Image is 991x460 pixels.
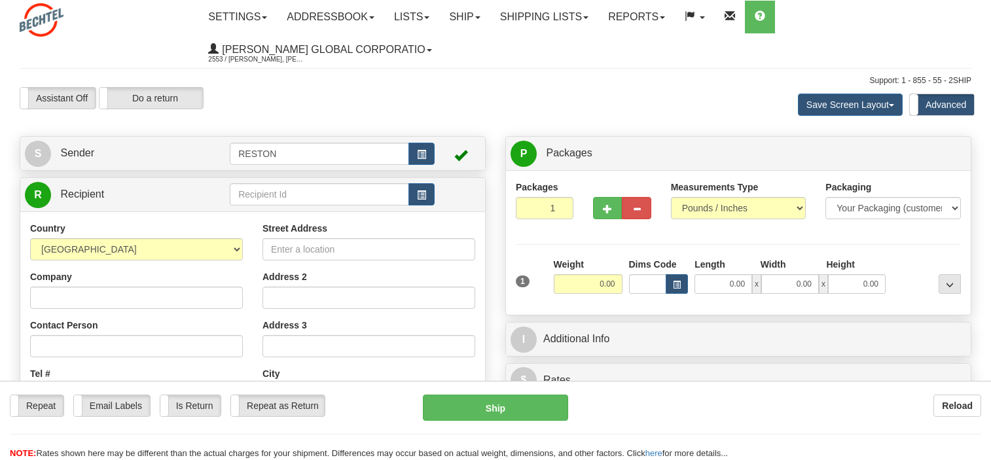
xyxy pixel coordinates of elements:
span: 2553 / [PERSON_NAME], [PERSON_NAME] [208,53,306,66]
a: Ship [439,1,490,33]
a: P Packages [511,140,966,167]
div: Support: 1 - 855 - 55 - 2SHIP [20,75,971,86]
label: Packaging [825,181,871,194]
a: here [645,448,662,458]
b: Reload [942,400,973,411]
a: Shipping lists [490,1,598,33]
input: Recipient Id [230,183,409,205]
a: IAdditional Info [511,326,966,353]
span: R [25,182,51,208]
label: Packages [516,181,558,194]
label: Repeat as Return [231,395,325,416]
label: Is Return [160,395,221,416]
label: Assistant Off [20,88,96,109]
a: Lists [384,1,439,33]
label: Company [30,270,72,283]
label: Email Labels [74,395,150,416]
span: I [511,327,537,353]
span: Sender [60,147,94,158]
label: Repeat [10,395,63,416]
label: Height [826,258,855,271]
label: Address 2 [262,270,307,283]
a: $Rates [511,367,966,394]
img: logo2553.jpg [20,3,63,37]
label: Measurements Type [671,181,759,194]
a: Addressbook [277,1,384,33]
label: Length [694,258,725,271]
label: City [262,367,279,380]
span: NOTE: [10,448,36,458]
label: Weight [554,258,584,271]
div: ... [939,274,961,294]
a: Reports [598,1,675,33]
a: Settings [198,1,277,33]
span: Recipient [60,188,104,200]
span: x [752,274,761,294]
iframe: chat widget [961,163,990,296]
span: S [25,141,51,167]
label: Advanced [910,94,974,115]
label: Street Address [262,222,327,235]
label: Address 3 [262,319,307,332]
span: P [511,141,537,167]
label: Width [761,258,786,271]
a: [PERSON_NAME] Global Corporatio 2553 / [PERSON_NAME], [PERSON_NAME] [198,33,441,66]
a: S Sender [25,140,230,167]
span: Packages [546,147,592,158]
button: Reload [933,395,981,417]
button: Save Screen Layout [798,94,903,116]
input: Enter a location [262,238,475,260]
label: Contact Person [30,319,98,332]
span: x [819,274,828,294]
label: Do a return [99,88,203,109]
label: Tel # [30,367,50,380]
span: [PERSON_NAME] Global Corporatio [219,44,425,55]
span: $ [511,367,537,393]
label: Country [30,222,65,235]
input: Sender Id [230,143,409,165]
label: Dims Code [629,258,677,271]
button: Ship [423,395,568,421]
span: 1 [516,275,530,287]
a: R Recipient [25,181,207,208]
